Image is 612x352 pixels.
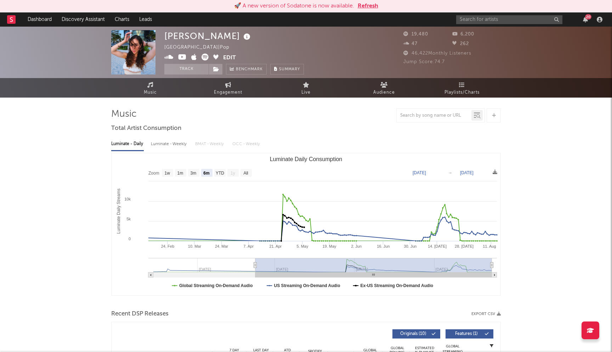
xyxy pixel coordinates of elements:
text: 30. Jun [404,244,416,248]
text: 10k [124,197,131,201]
div: 20 [585,14,591,20]
span: 46,422 Monthly Listeners [403,51,471,56]
input: Search for artists [456,15,562,24]
button: Refresh [358,2,378,10]
text: 6m [203,171,209,176]
text: 24. Feb [161,244,174,248]
span: Benchmark [236,65,263,74]
text: 5. May [296,244,308,248]
text: 3m [191,171,197,176]
span: Recent DSP Releases [111,310,169,318]
text: YTD [216,171,224,176]
text: 0 [129,237,131,241]
span: Live [301,88,311,97]
span: Audience [373,88,395,97]
a: Music [111,78,189,98]
text: Global Streaming On-Demand Audio [179,283,253,288]
a: Charts [110,12,134,27]
text: 21. Apr [269,244,282,248]
span: 6,200 [452,32,474,37]
div: [GEOGRAPHIC_DATA] | Pop [164,43,238,52]
a: Discovery Assistant [57,12,110,27]
div: [PERSON_NAME] [164,30,252,42]
span: Playlists/Charts [444,88,480,97]
text: → [448,170,452,175]
button: Export CSV [471,312,501,316]
button: Features(1) [446,329,493,339]
a: Playlists/Charts [423,78,501,98]
text: 11. Aug [483,244,496,248]
div: 🚀 A new version of Sodatone is now available. [234,2,354,10]
text: Zoom [148,171,159,176]
text: US Streaming On-Demand Audio [274,283,340,288]
a: Dashboard [23,12,57,27]
div: Luminate - Weekly [151,138,188,150]
button: Edit [223,54,236,62]
div: Luminate - Daily [111,138,144,150]
button: Track [164,64,209,75]
text: Ex-US Streaming On-Demand Audio [361,283,433,288]
span: Summary [279,67,300,71]
input: Search by song name or URL [397,113,471,119]
text: [DATE] [413,170,426,175]
span: Music [144,88,157,97]
text: 14. [DATE] [428,244,447,248]
text: Luminate Daily Consumption [270,156,342,162]
span: Total Artist Consumption [111,124,181,133]
span: Originals ( 10 ) [397,332,430,336]
text: 28. [DATE] [455,244,474,248]
text: 10. Mar [188,244,202,248]
span: 262 [452,42,469,46]
text: 2. Jun [351,244,362,248]
text: 1m [177,171,183,176]
text: 24. Mar [215,244,228,248]
a: Engagement [189,78,267,98]
span: Features ( 1 ) [450,332,483,336]
svg: Luminate Daily Consumption [112,153,500,295]
text: 19. May [322,244,336,248]
a: Leads [134,12,157,27]
span: 19,480 [403,32,428,37]
button: 20 [583,17,588,22]
text: 7. Apr [243,244,254,248]
a: Live [267,78,345,98]
text: 1w [165,171,170,176]
span: Engagement [214,88,242,97]
text: [DATE] [460,170,474,175]
text: All [243,171,248,176]
span: Jump Score: 74.7 [403,60,445,64]
a: Benchmark [226,64,267,75]
text: 16. Jun [377,244,390,248]
text: 5k [126,217,131,221]
a: Audience [345,78,423,98]
button: Summary [270,64,304,75]
button: Originals(10) [392,329,440,339]
span: 47 [403,42,418,46]
text: 1y [231,171,235,176]
text: Luminate Daily Streams [116,188,121,233]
